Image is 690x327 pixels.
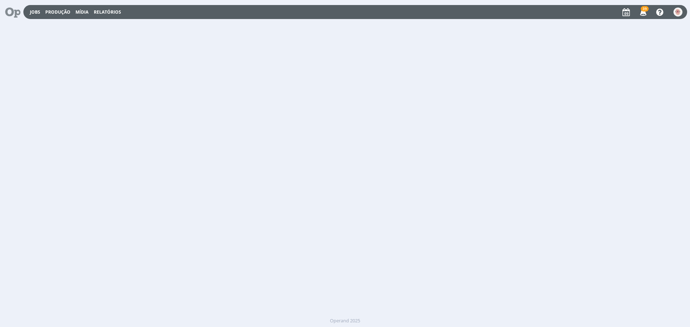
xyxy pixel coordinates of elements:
button: 39 [635,6,650,19]
button: A [673,6,683,18]
button: Produção [43,9,73,15]
a: Mídia [75,9,88,15]
img: A [673,8,682,17]
a: Jobs [30,9,40,15]
button: Mídia [73,9,91,15]
button: Relatórios [92,9,123,15]
span: 39 [641,6,649,11]
a: Produção [45,9,70,15]
a: Relatórios [94,9,121,15]
button: Jobs [28,9,42,15]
